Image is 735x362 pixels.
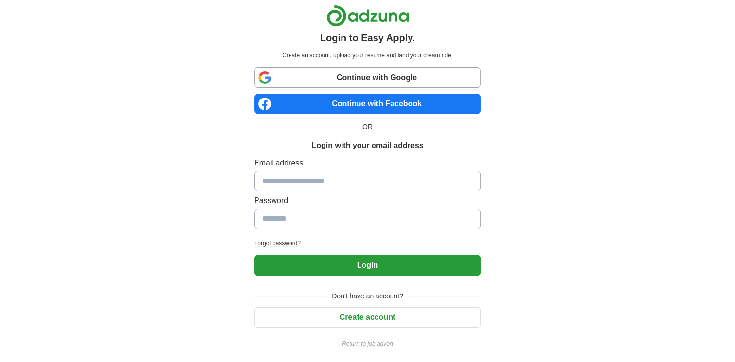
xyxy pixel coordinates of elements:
button: Login [254,255,481,276]
span: Don't have an account? [326,291,409,301]
a: Create account [254,313,481,321]
p: Create an account, upload your resume and land your dream role. [256,51,479,60]
h1: Login with your email address [311,140,423,151]
a: Forgot password? [254,239,481,247]
a: Continue with Google [254,67,481,88]
label: Email address [254,157,481,169]
button: Create account [254,307,481,328]
h1: Login to Easy Apply. [320,31,415,45]
img: Adzuna logo [326,5,409,27]
a: Continue with Facebook [254,94,481,114]
label: Password [254,195,481,207]
span: OR [357,122,378,132]
a: Return to job advert [254,339,481,348]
